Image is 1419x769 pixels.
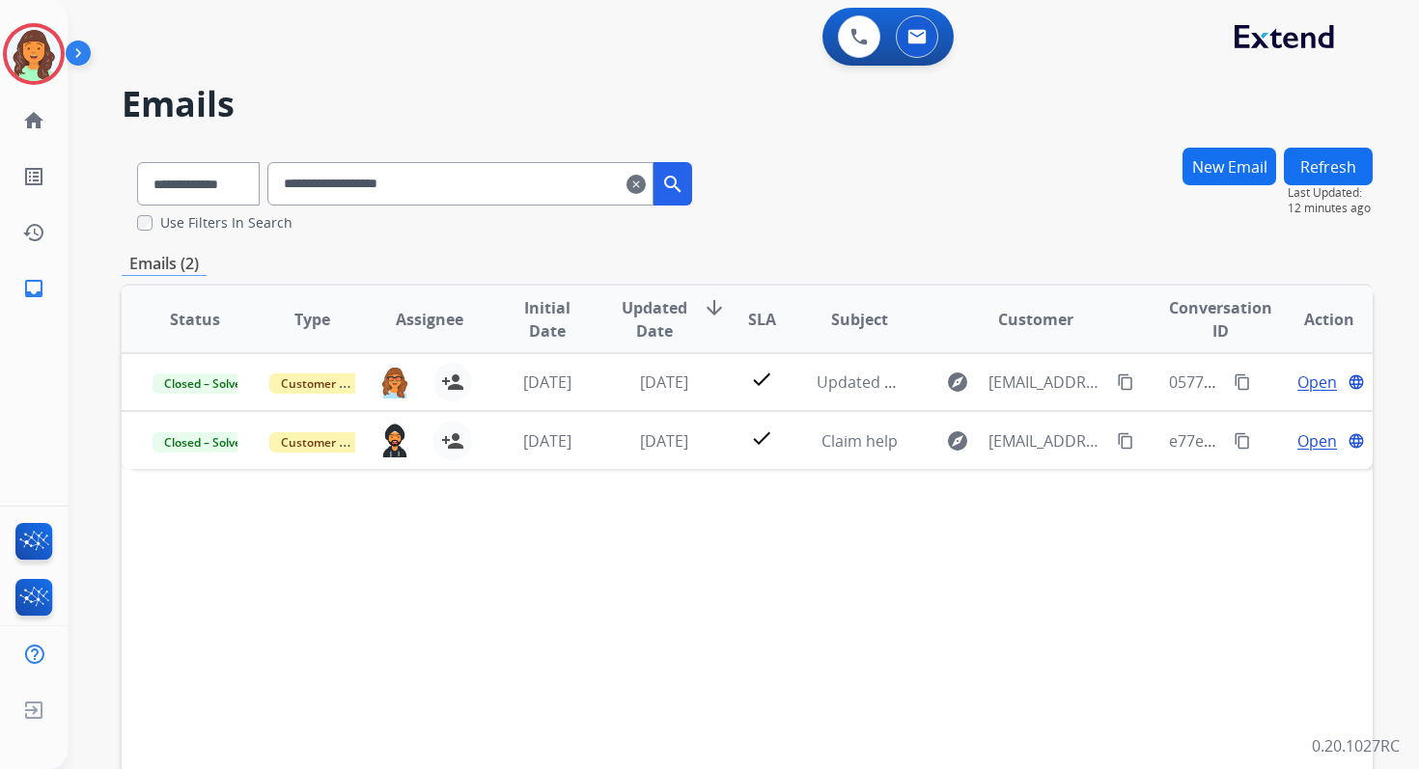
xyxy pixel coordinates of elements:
span: Claim help [821,430,898,452]
mat-icon: home [22,109,45,132]
span: [EMAIL_ADDRESS][DOMAIN_NAME] [988,371,1106,394]
span: Customer Support [269,432,395,453]
span: Updated Date [622,296,687,343]
span: Closed – Solved [153,432,260,453]
span: Open [1297,429,1337,453]
mat-icon: content_copy [1117,373,1134,391]
mat-icon: check [750,426,773,450]
mat-icon: clear [626,173,646,196]
span: [EMAIL_ADDRESS][DOMAIN_NAME] [988,429,1106,453]
span: Type [294,308,330,331]
mat-icon: list_alt [22,165,45,188]
span: Status [170,308,220,331]
span: Closed – Solved [153,373,260,394]
span: 12 minutes ago [1288,201,1373,216]
span: [DATE] [523,371,571,393]
button: New Email [1182,148,1276,185]
span: Last Updated: [1288,185,1373,201]
h2: Emails [122,85,1373,124]
span: Initial Date [504,296,589,343]
img: agent-avatar [379,424,410,456]
span: Open [1297,371,1337,394]
mat-icon: search [661,173,684,196]
mat-icon: explore [946,371,969,394]
p: 0.20.1027RC [1312,734,1400,757]
span: Customer Support [269,373,395,394]
span: Assignee [396,308,463,331]
mat-icon: arrow_downward [703,296,726,319]
span: [DATE] [640,430,688,452]
span: Updated pictures [817,371,944,393]
span: Conversation ID [1169,296,1272,343]
th: Action [1255,286,1373,353]
span: Subject [831,308,888,331]
span: Customer [998,308,1073,331]
span: [DATE] [523,430,571,452]
mat-icon: history [22,221,45,244]
img: agent-avatar [379,366,410,398]
button: Refresh [1284,148,1373,185]
mat-icon: explore [946,429,969,453]
mat-icon: content_copy [1234,373,1251,391]
mat-icon: person_add [441,429,464,453]
mat-icon: inbox [22,277,45,300]
mat-icon: language [1348,432,1365,450]
span: SLA [748,308,776,331]
img: avatar [7,27,61,81]
mat-icon: person_add [441,371,464,394]
mat-icon: language [1348,373,1365,391]
mat-icon: check [750,368,773,391]
mat-icon: content_copy [1117,432,1134,450]
span: [DATE] [640,371,688,393]
label: Use Filters In Search [160,213,292,233]
p: Emails (2) [122,252,207,276]
mat-icon: content_copy [1234,432,1251,450]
